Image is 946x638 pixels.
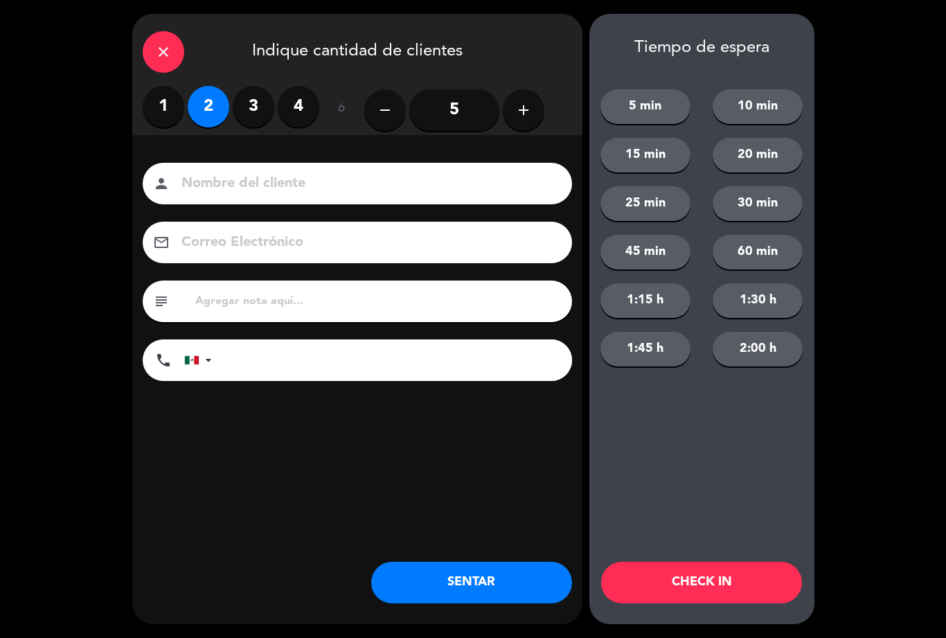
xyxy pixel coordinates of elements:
button: 60 min [713,235,803,269]
label: 3 [233,86,274,127]
i: add [515,102,532,118]
button: 5 min [600,89,690,124]
i: phone [155,352,172,369]
button: SENTAR [371,562,572,603]
div: ó [319,86,364,134]
button: 2:00 h [713,332,803,366]
button: 1:45 h [600,332,690,366]
label: 1 [143,86,184,127]
i: close [155,44,172,60]
button: CHECK IN [601,562,802,603]
button: 30 min [713,186,803,221]
button: remove [364,89,406,131]
button: 45 min [600,235,690,269]
button: 20 min [713,138,803,172]
button: add [503,89,544,131]
div: Tiempo de espera [589,38,814,58]
input: Nombre del cliente [180,172,554,196]
label: 4 [278,86,319,127]
i: subject [153,293,170,310]
button: 1:15 h [600,283,690,318]
label: 2 [188,86,229,127]
button: 1:30 h [713,283,803,318]
div: Indique cantidad de clientes [132,14,582,86]
button: 25 min [600,186,690,221]
input: Correo Electrónico [180,231,554,255]
button: 10 min [713,89,803,124]
input: Agregar nota aquí... [194,292,562,311]
i: email [153,234,170,251]
button: 15 min [600,138,690,172]
i: remove [377,102,393,118]
i: person [153,175,170,192]
div: Mexico (México): +52 [185,340,217,380]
